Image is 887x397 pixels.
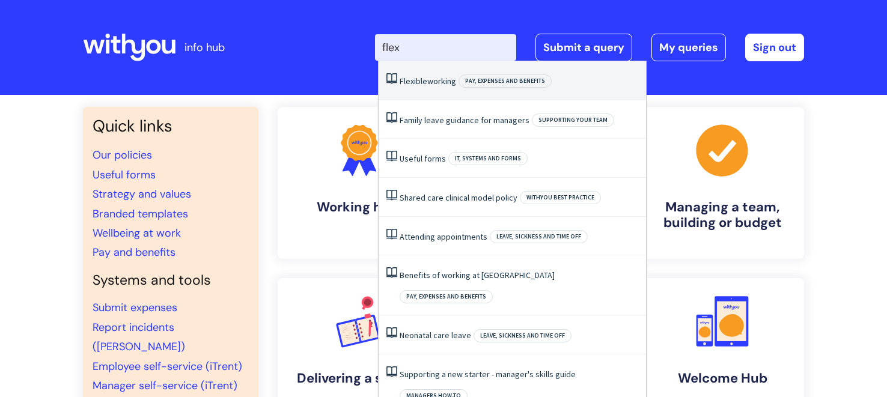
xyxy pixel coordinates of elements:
[400,290,493,303] span: Pay, expenses and benefits
[93,168,156,182] a: Useful forms
[93,117,249,136] h3: Quick links
[375,34,804,61] div: | -
[93,378,237,393] a: Manager self-service (iTrent)
[93,320,185,354] a: Report incidents ([PERSON_NAME])
[400,153,446,164] a: Useful forms
[745,34,804,61] a: Sign out
[400,76,456,86] a: Flexibleworking
[287,371,431,386] h4: Delivering a service
[400,231,487,242] a: Attending appointments
[641,107,804,259] a: Managing a team, building or budget
[520,191,601,204] span: WithYou best practice
[93,300,177,315] a: Submit expenses
[400,270,555,280] a: Benefits of working at [GEOGRAPHIC_DATA]
[375,34,516,61] input: Search
[93,226,181,240] a: Wellbeing at work
[400,369,576,380] a: Supporting a new starter - manager's skills guide
[400,192,517,203] a: Shared care clinical model policy
[474,329,572,342] span: Leave, sickness and time off
[93,245,175,259] a: Pay and benefits
[278,107,441,259] a: Working here
[93,359,242,374] a: Employee self-service (iTrent)
[490,230,588,243] span: Leave, sickness and time off
[400,115,529,126] a: Family leave guidance for managers
[650,199,794,231] h4: Managing a team, building or budget
[532,114,614,127] span: Supporting your team
[400,330,471,341] a: Neonatal care leave
[93,187,191,201] a: Strategy and values
[93,272,249,289] h4: Systems and tools
[535,34,632,61] a: Submit a query
[651,34,726,61] a: My queries
[650,371,794,386] h4: Welcome Hub
[287,199,431,215] h4: Working here
[184,38,225,57] p: info hub
[93,207,188,221] a: Branded templates
[459,74,552,88] span: Pay, expenses and benefits
[93,148,152,162] a: Our policies
[448,152,528,165] span: IT, systems and forms
[400,76,427,86] span: Flexible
